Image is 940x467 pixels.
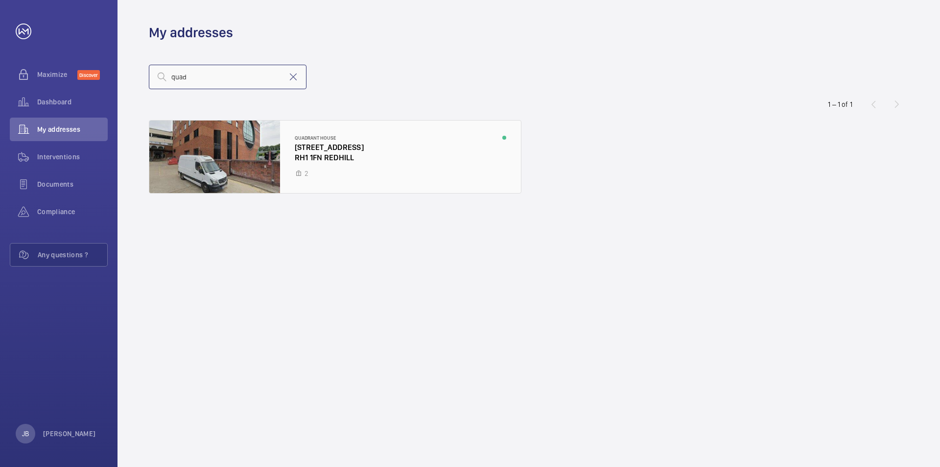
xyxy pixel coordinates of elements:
[38,250,107,260] span: Any questions ?
[828,99,852,109] div: 1 – 1 of 1
[37,179,108,189] span: Documents
[77,70,100,80] span: Discover
[37,124,108,134] span: My addresses
[149,24,233,42] h1: My addresses
[37,97,108,107] span: Dashboard
[149,65,306,89] input: Search by address
[43,429,96,439] p: [PERSON_NAME]
[22,429,29,439] p: JB
[37,152,108,162] span: Interventions
[37,207,108,217] span: Compliance
[37,70,77,79] span: Maximize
